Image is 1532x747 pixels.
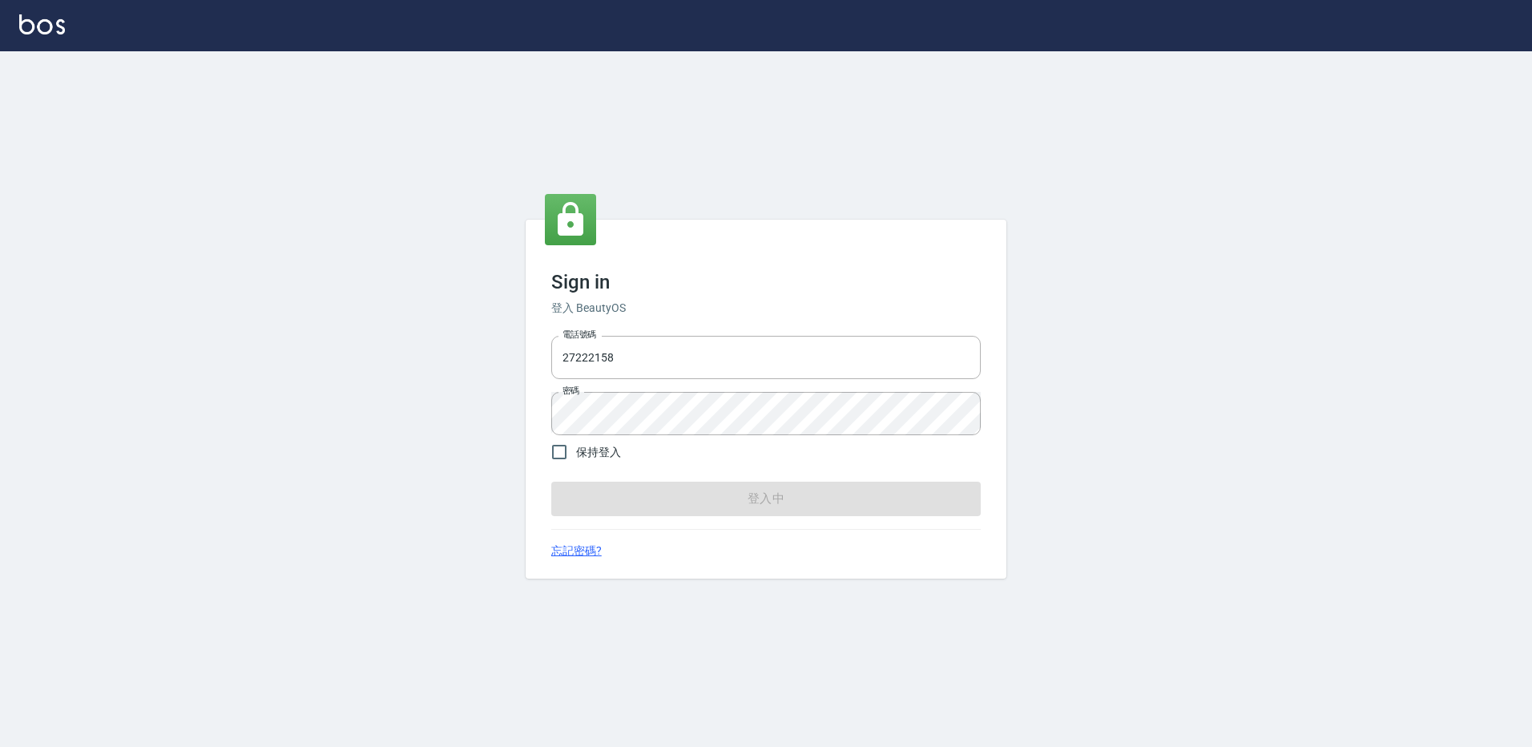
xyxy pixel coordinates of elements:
span: 保持登入 [576,444,621,461]
a: 忘記密碼? [551,543,602,559]
img: Logo [19,14,65,34]
label: 電話號碼 [562,329,596,341]
h6: 登入 BeautyOS [551,300,981,317]
h3: Sign in [551,271,981,293]
label: 密碼 [562,385,579,397]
